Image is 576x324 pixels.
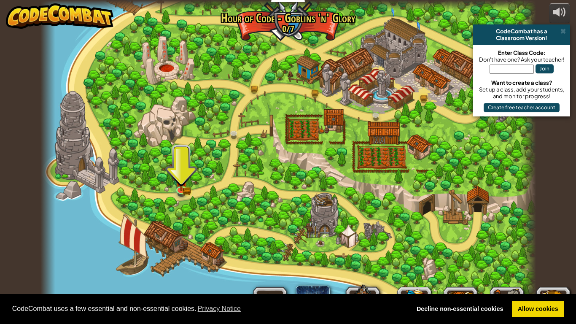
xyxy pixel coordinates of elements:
img: level-banner-unlock.png [175,170,188,191]
button: Join [536,64,554,73]
div: Set up a class, add your students, and monitor progress! [477,86,566,100]
button: Adjust volume [549,3,570,23]
img: portrait.png [178,178,185,183]
div: Don't have one? Ask your teacher! [477,56,566,63]
div: Classroom Version! [476,35,567,41]
img: CodeCombat - Learn how to code by playing a game [6,3,114,29]
a: allow cookies [512,301,564,318]
a: deny cookies [411,301,509,318]
span: CodeCombat uses a few essential and non-essential cookies. [12,302,404,315]
a: learn more about cookies [196,302,242,315]
div: Enter Class Code: [477,49,566,56]
button: Create free teacher account [484,103,560,112]
div: Want to create a class? [477,79,566,86]
div: CodeCombat has a [476,28,567,35]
